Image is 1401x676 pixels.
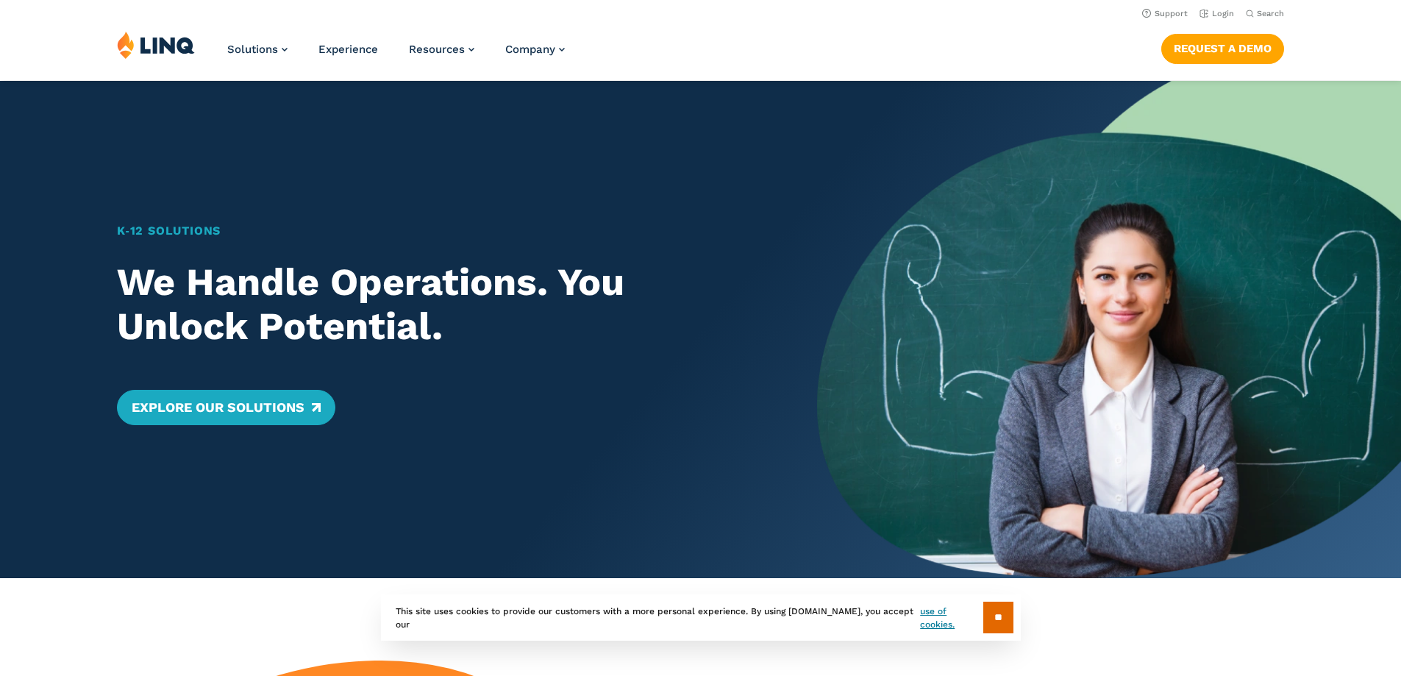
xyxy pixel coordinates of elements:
[920,605,983,631] a: use of cookies.
[318,43,378,56] a: Experience
[117,222,760,240] h1: K‑12 Solutions
[117,390,335,425] a: Explore Our Solutions
[1142,9,1188,18] a: Support
[1161,31,1284,63] nav: Button Navigation
[117,260,760,349] h2: We Handle Operations. You Unlock Potential.
[1257,9,1284,18] span: Search
[409,43,474,56] a: Resources
[817,81,1401,578] img: Home Banner
[227,43,278,56] span: Solutions
[505,43,565,56] a: Company
[227,43,288,56] a: Solutions
[227,31,565,79] nav: Primary Navigation
[1199,9,1234,18] a: Login
[409,43,465,56] span: Resources
[381,594,1021,641] div: This site uses cookies to provide our customers with a more personal experience. By using [DOMAIN...
[117,31,195,59] img: LINQ | K‑12 Software
[1246,8,1284,19] button: Open Search Bar
[505,43,555,56] span: Company
[1161,34,1284,63] a: Request a Demo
